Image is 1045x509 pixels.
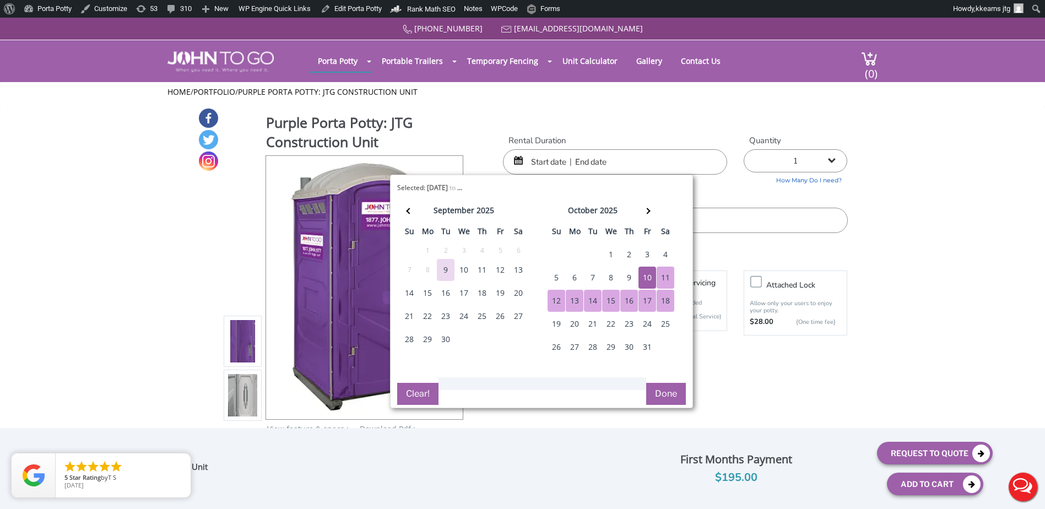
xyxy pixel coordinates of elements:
[400,264,418,276] div: 7
[861,51,878,66] img: cart a
[877,442,993,464] button: Request To Quote
[98,460,111,473] li: 
[566,267,583,289] div: 6
[744,135,847,147] label: Quantity
[108,473,116,481] span: T S
[400,223,419,243] th: su
[360,424,411,434] a: Download Pdf
[64,481,84,489] span: [DATE]
[603,450,869,469] div: First Months Payment
[638,313,656,335] div: 24
[657,290,674,312] div: 18
[548,223,566,243] th: su
[473,259,491,281] div: 11
[638,223,657,243] th: fr
[657,243,674,266] div: 4
[548,290,565,312] div: 12
[473,245,491,257] div: 4
[477,203,494,218] div: 2025
[419,264,436,276] div: 8
[69,473,101,481] span: Star Rating
[167,51,274,72] img: JOHN to go
[419,223,437,243] th: mo
[397,383,438,405] button: Clear!
[620,223,638,243] th: th
[199,130,218,149] a: Twitter
[602,223,620,243] th: we
[450,183,456,192] span: to
[400,305,418,327] div: 21
[434,203,474,218] div: september
[193,86,235,97] a: Portfolio
[750,317,773,328] strong: $28.00
[400,282,418,304] div: 14
[510,259,527,281] div: 13
[167,86,878,98] ul: / /
[491,245,509,257] div: 5
[473,305,491,327] div: 25
[373,50,451,72] a: Portable Trailers
[620,313,638,335] div: 23
[510,245,527,257] div: 6
[603,469,869,486] div: $195.00
[620,267,638,289] div: 9
[864,57,878,81] span: (0)
[455,245,473,257] div: 3
[584,223,602,243] th: tu
[638,336,656,358] div: 31
[199,151,218,171] a: Instagram
[566,223,584,243] th: mo
[584,290,602,312] div: 14
[491,282,509,304] div: 19
[414,23,483,34] a: [PHONE_NUMBER]
[628,50,670,72] a: Gallery
[473,282,491,304] div: 18
[419,305,436,327] div: 22
[638,243,656,266] div: 3
[657,223,675,243] th: sa
[455,282,473,304] div: 17
[584,313,602,335] div: 21
[673,50,729,72] a: Contact Us
[744,172,847,185] a: How Many Do I need?
[548,336,565,358] div: 26
[568,203,598,218] div: october
[510,282,527,304] div: 20
[238,86,418,97] a: Purple Porta Potty: JTG Construction Unit
[459,50,546,72] a: Temporary Fencing
[110,460,123,473] li: 
[503,149,727,175] input: Start date | End date
[473,223,491,243] th: th
[548,267,565,289] div: 5
[413,427,416,432] img: chevron.png
[566,290,583,312] div: 13
[602,267,620,289] div: 8
[75,460,88,473] li: 
[310,50,366,72] a: Porta Potty
[514,23,643,34] a: [EMAIL_ADDRESS][DOMAIN_NAME]
[23,464,45,486] img: Review Rating
[657,313,674,335] div: 25
[646,383,686,405] button: Done
[266,113,464,154] h1: Purple Porta Potty: JTG Construction Unit
[397,183,425,192] span: Selected:
[602,336,620,358] div: 29
[437,245,454,257] div: 2
[419,328,436,350] div: 29
[638,290,656,312] div: 17
[602,290,620,312] div: 15
[491,223,510,243] th: fr
[554,50,626,72] a: Unit Calculator
[403,25,412,34] img: Call
[228,212,258,471] img: Product
[491,305,509,327] div: 26
[620,243,638,266] div: 2
[620,290,638,312] div: 16
[437,305,454,327] div: 23
[779,317,836,328] p: {One time fee}
[455,305,473,327] div: 24
[491,259,509,281] div: 12
[199,109,218,128] a: Facebook
[437,282,454,304] div: 16
[602,243,620,266] div: 1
